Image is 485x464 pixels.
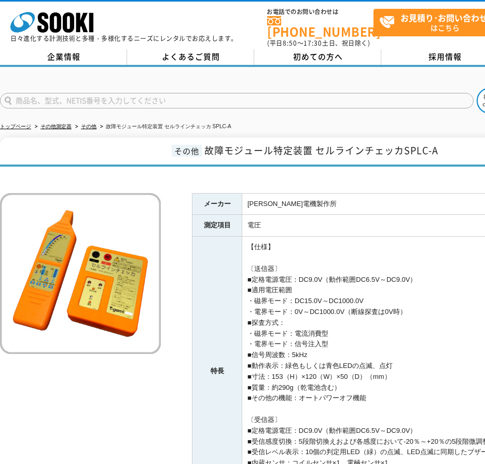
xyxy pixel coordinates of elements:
span: (平日 ～ 土日、祝日除く) [267,38,370,48]
a: 初めての方へ [254,49,381,65]
a: [PHONE_NUMBER] [267,16,373,37]
span: その他 [172,145,202,157]
span: 故障モジュール特定装置 セルラインチェッカSPLC-A [204,143,438,157]
span: 17:30 [303,38,322,48]
li: 故障モジュール特定装置 セルラインチェッカ SPLC-A [98,121,231,132]
p: 日々進化する計測技術と多種・多様化するニーズにレンタルでお応えします。 [10,35,238,42]
th: メーカー [192,193,242,215]
span: お電話でのお問い合わせは [267,9,373,15]
span: 8:50 [283,38,297,48]
a: よくあるご質問 [127,49,254,65]
a: その他測定器 [40,124,72,129]
span: 初めての方へ [293,51,343,62]
a: その他 [81,124,96,129]
th: 測定項目 [192,215,242,237]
